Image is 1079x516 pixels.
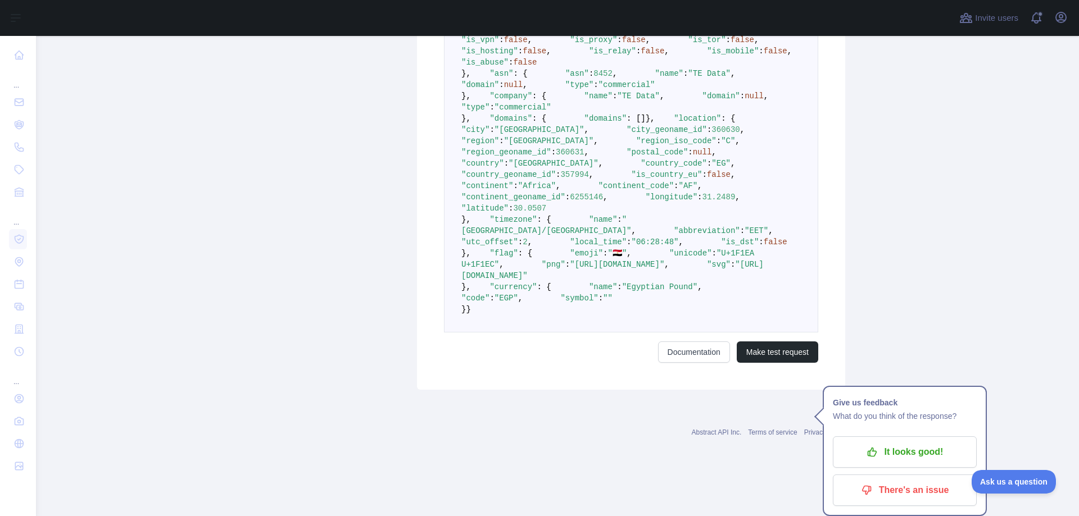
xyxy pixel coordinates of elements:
[489,215,537,224] span: "timezone"
[513,181,518,190] span: :
[688,35,726,44] span: "is_tor"
[787,47,792,56] span: ,
[688,148,692,157] span: :
[692,428,742,436] a: Abstract API Inc.
[513,69,527,78] span: : {
[509,159,599,168] span: "[GEOGRAPHIC_DATA]"
[636,136,717,145] span: "region_iso_code"
[584,114,627,123] span: "domains"
[660,92,664,101] span: ,
[764,238,787,246] span: false
[679,181,698,190] span: "AF"
[461,215,471,224] span: },
[589,282,617,291] span: "name"
[461,159,504,168] span: "country"
[731,159,735,168] span: ,
[542,260,565,269] span: "png"
[509,58,513,67] span: :
[461,249,471,258] span: },
[489,92,532,101] span: "company"
[593,136,598,145] span: ,
[499,80,504,89] span: :
[735,136,740,145] span: ,
[589,47,636,56] span: "is_relay"
[461,204,509,213] span: "latitude"
[617,35,622,44] span: :
[504,159,509,168] span: :
[570,260,664,269] span: "[URL][DOMAIN_NAME]"
[461,238,518,246] span: "utc_offset"
[740,92,745,101] span: :
[631,226,636,235] span: ,
[565,193,570,202] span: :
[461,103,489,112] span: "type"
[712,249,717,258] span: :
[513,58,537,67] span: false
[702,92,740,101] span: "domain"
[603,294,613,303] span: ""
[617,282,622,291] span: :
[707,47,759,56] span: "is_mobile"
[9,204,27,227] div: ...
[504,80,523,89] span: null
[556,148,584,157] span: 360631
[570,193,603,202] span: 6255146
[603,249,607,258] span: :
[735,193,740,202] span: ,
[721,136,735,145] span: "C"
[731,170,735,179] span: ,
[495,103,551,112] span: "commercial"
[972,470,1057,494] iframe: Toggle Customer Support
[461,114,471,123] span: },
[570,35,617,44] span: "is_proxy"
[707,159,711,168] span: :
[546,47,551,56] span: ,
[499,136,504,145] span: :
[461,136,499,145] span: "region"
[9,364,27,386] div: ...
[489,125,494,134] span: :
[461,80,499,89] span: "domain"
[528,238,532,246] span: ,
[627,238,631,246] span: :
[740,125,745,134] span: ,
[589,215,617,224] span: "name"
[717,136,721,145] span: :
[593,80,598,89] span: :
[702,193,736,202] span: 31.2489
[461,181,513,190] span: "continent"
[697,181,702,190] span: ,
[627,125,707,134] span: "city_geoname_id"
[759,238,763,246] span: :
[518,238,523,246] span: :
[461,282,471,291] span: },
[509,204,513,213] span: :
[764,47,787,56] span: false
[518,47,523,56] span: :
[627,249,631,258] span: ,
[532,114,546,123] span: : {
[499,35,504,44] span: :
[489,114,532,123] span: "domains"
[622,282,697,291] span: "Egyptian Pound"
[537,215,551,224] span: : {
[513,204,546,213] span: 30.0507
[589,69,593,78] span: :
[674,114,721,123] span: "location"
[489,294,494,303] span: :
[537,282,551,291] span: : {
[466,305,470,314] span: }
[565,80,593,89] span: "type"
[603,193,607,202] span: ,
[622,35,646,44] span: false
[489,69,513,78] span: "asn"
[693,148,712,157] span: null
[745,92,764,101] span: null
[461,125,489,134] span: "city"
[674,226,740,235] span: "abbreviation"
[556,170,560,179] span: :
[518,249,532,258] span: : {
[584,125,588,134] span: ,
[957,9,1021,27] button: Invite users
[655,69,683,78] span: "name"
